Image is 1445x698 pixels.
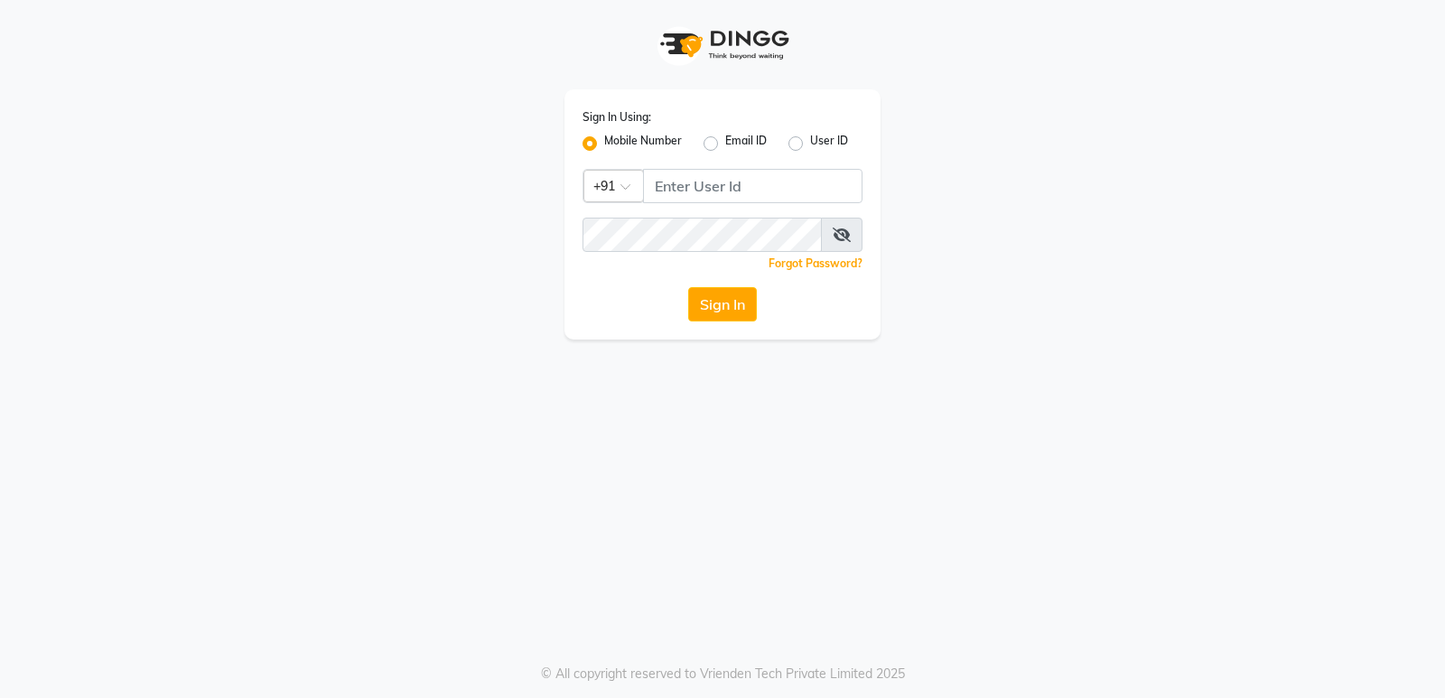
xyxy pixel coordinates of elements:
a: Forgot Password? [769,256,862,270]
input: Username [583,218,822,252]
label: Mobile Number [604,133,682,154]
input: Username [643,169,862,203]
label: User ID [810,133,848,154]
img: logo1.svg [650,18,795,71]
label: Email ID [725,133,767,154]
label: Sign In Using: [583,109,651,126]
button: Sign In [688,287,757,321]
